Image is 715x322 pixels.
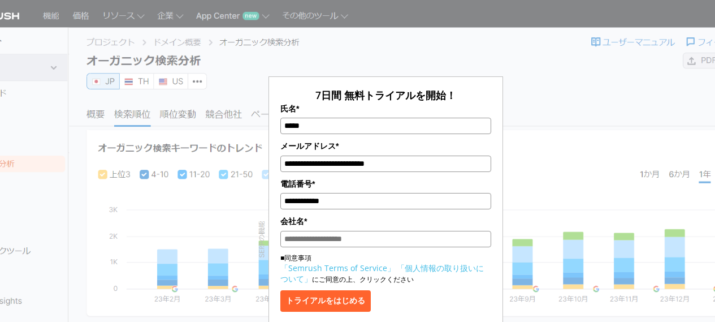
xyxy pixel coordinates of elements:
button: トライアルをはじめる [280,290,371,312]
p: ■同意事項 にご同意の上、クリックください [280,253,491,285]
span: 7日間 無料トライアルを開始！ [315,88,456,102]
a: 「Semrush Terms of Service」 [280,263,395,273]
a: 「個人情報の取り扱いについて」 [280,263,484,284]
label: 電話番号* [280,178,491,190]
label: メールアドレス* [280,140,491,152]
